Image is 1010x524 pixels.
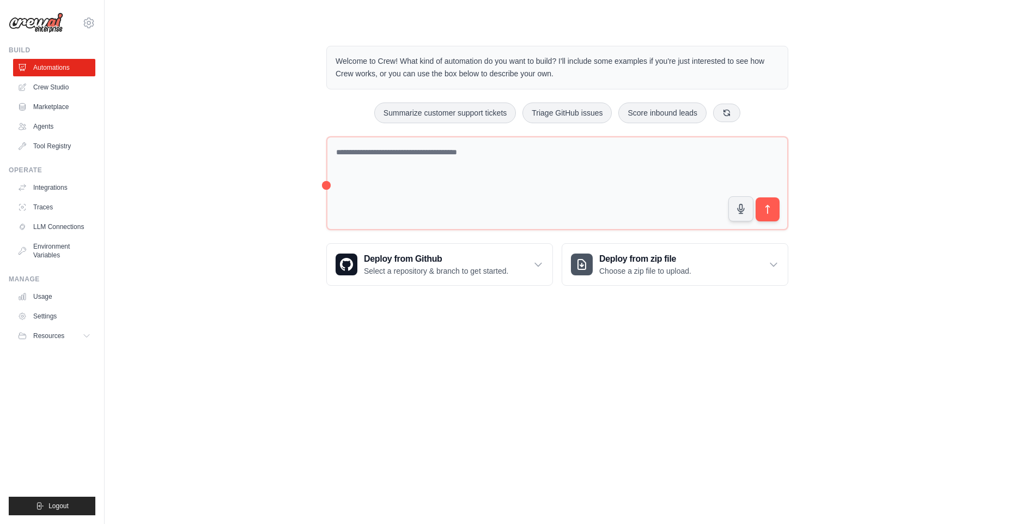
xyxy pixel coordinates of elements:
[13,179,95,196] a: Integrations
[13,327,95,345] button: Resources
[599,266,691,276] p: Choose a zip file to upload.
[9,13,63,33] img: Logo
[13,59,95,76] a: Automations
[13,198,95,216] a: Traces
[956,472,1010,524] iframe: Chat Widget
[9,46,95,55] div: Build
[13,98,95,116] a: Marketplace
[364,266,508,276] p: Select a repository & branch to get started.
[13,79,95,96] a: Crew Studio
[9,275,95,284] div: Manage
[13,118,95,135] a: Agents
[13,137,95,155] a: Tool Registry
[522,103,612,123] button: Triage GitHub issues
[13,308,95,325] a: Settings
[48,502,69,510] span: Logout
[374,103,516,123] button: Summarize customer support tickets
[33,332,64,340] span: Resources
[9,166,95,174] div: Operate
[618,103,707,123] button: Score inbound leads
[13,238,95,264] a: Environment Variables
[336,55,779,80] p: Welcome to Crew! What kind of automation do you want to build? I'll include some examples if you'...
[9,497,95,515] button: Logout
[13,218,95,236] a: LLM Connections
[599,252,691,266] h3: Deploy from zip file
[364,252,508,266] h3: Deploy from Github
[13,288,95,305] a: Usage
